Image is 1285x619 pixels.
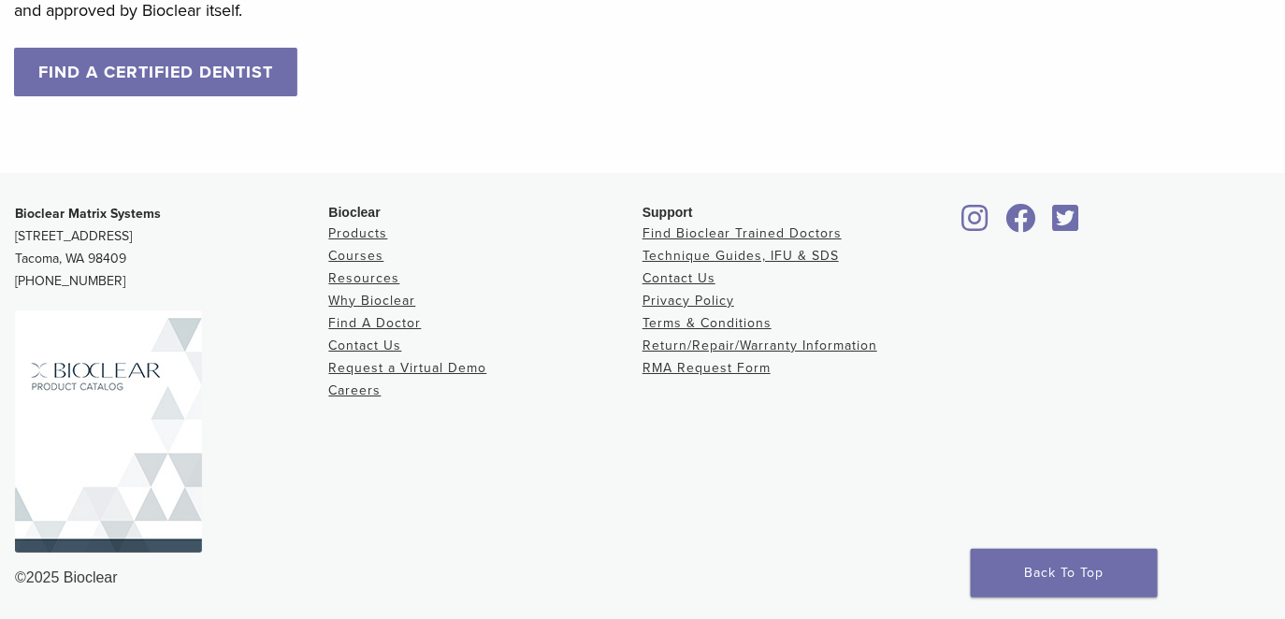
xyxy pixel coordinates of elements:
[329,248,384,264] a: Courses
[15,310,202,553] img: Bioclear
[642,225,842,241] a: Find Bioclear Trained Doctors
[15,203,329,293] p: [STREET_ADDRESS] Tacoma, WA 98409 [PHONE_NUMBER]
[642,270,715,286] a: Contact Us
[329,315,422,331] a: Find A Doctor
[329,225,388,241] a: Products
[642,315,772,331] a: Terms & Conditions
[329,338,402,353] a: Contact Us
[329,205,381,220] span: Bioclear
[329,270,400,286] a: Resources
[642,205,693,220] span: Support
[329,293,416,309] a: Why Bioclear
[1000,215,1043,234] a: Bioclear
[15,567,1270,589] div: ©2025 Bioclear
[642,360,771,376] a: RMA Request Form
[329,360,487,376] a: Request a Virtual Demo
[1047,215,1086,234] a: Bioclear
[14,48,297,96] a: FIND A CERTIFIED DENTIST
[329,382,382,398] a: Careers
[642,338,877,353] a: Return/Repair/Warranty Information
[15,206,161,222] strong: Bioclear Matrix Systems
[642,248,839,264] a: Technique Guides, IFU & SDS
[957,215,996,234] a: Bioclear
[642,293,734,309] a: Privacy Policy
[971,549,1158,597] a: Back To Top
